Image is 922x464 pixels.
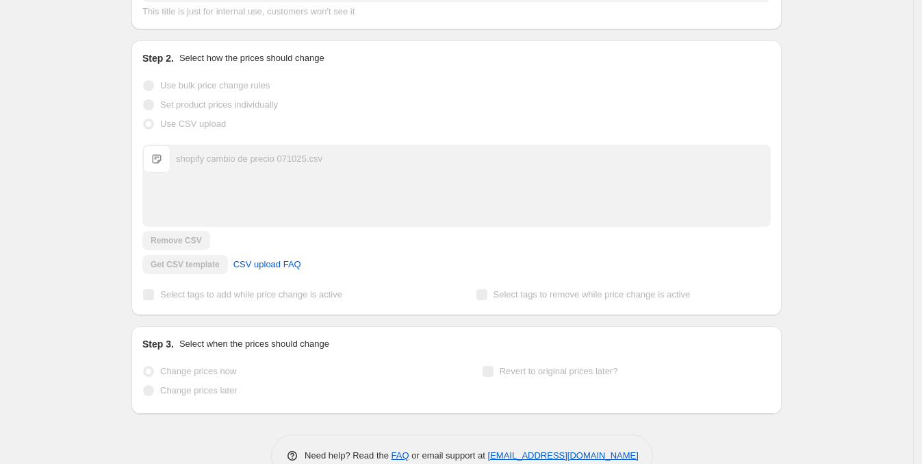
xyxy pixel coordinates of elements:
div: shopify cambio de precio 071025.csv [176,152,322,166]
p: Select how the prices should change [179,51,324,65]
span: Select tags to add while price change is active [160,289,342,300]
a: CSV upload FAQ [225,254,309,276]
span: This title is just for internal use, customers won't see it [142,6,355,16]
span: Set product prices individually [160,99,278,110]
a: FAQ [392,450,409,461]
p: Select when the prices should change [179,337,329,351]
h2: Step 2. [142,51,174,65]
span: Revert to original prices later? [500,366,618,376]
span: Need help? Read the [305,450,392,461]
span: or email support at [409,450,488,461]
span: Change prices now [160,366,236,376]
span: Select tags to remove while price change is active [494,289,691,300]
span: Use bulk price change rules [160,80,270,90]
span: CSV upload FAQ [233,258,301,271]
a: [EMAIL_ADDRESS][DOMAIN_NAME] [488,450,639,461]
h2: Step 3. [142,337,174,351]
span: Use CSV upload [160,119,226,129]
span: Change prices later [160,385,238,395]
